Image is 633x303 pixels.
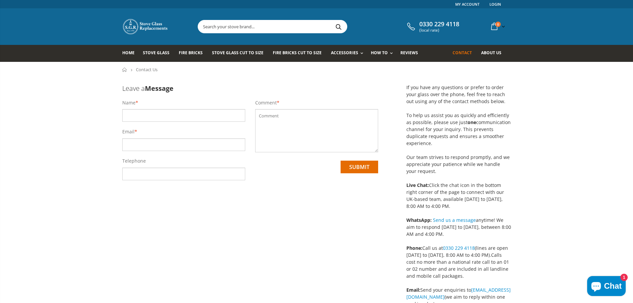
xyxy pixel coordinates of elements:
[145,84,173,93] b: Message
[405,21,459,33] a: 0330 229 4118 (local rate)
[212,50,264,56] span: Stove Glass Cut To Size
[406,287,420,293] strong: Email:
[341,161,378,173] input: submit
[179,45,208,62] a: Fire Bricks
[179,50,203,56] span: Fire Bricks
[371,45,396,62] a: How To
[198,20,421,33] input: Search your stove brand...
[433,217,476,223] a: Send us a message
[406,217,432,223] strong: WhatsApp:
[400,50,418,56] span: Reviews
[122,68,127,72] a: Home
[453,50,472,56] span: Contact
[453,45,477,62] a: Contact
[419,28,459,33] span: (local rate)
[443,245,475,251] a: 0330 229 4118
[122,18,169,35] img: Stove Glass Replacement
[273,45,327,62] a: Fire Bricks Cut To Size
[406,287,511,300] a: [EMAIL_ADDRESS][DOMAIN_NAME]
[122,50,135,56] span: Home
[406,182,504,209] span: Click the chat icon in the bottom right corner of the page to connect with our UK-based team, ava...
[419,21,459,28] span: 0330 229 4118
[331,45,366,62] a: Accessories
[212,45,268,62] a: Stove Glass Cut To Size
[406,217,511,237] span: anytime! We aim to respond [DATE] to [DATE], between 8:00 AM and 4:00 PM.
[585,276,628,298] inbox-online-store-chat: Shopify online store chat
[122,99,136,106] label: Name
[136,67,158,73] span: Contact Us
[406,182,429,188] strong: Live Chat:
[273,50,322,56] span: Fire Bricks Cut To Size
[122,45,140,62] a: Home
[255,99,277,106] label: Comment
[331,50,358,56] span: Accessories
[122,158,146,164] label: Telephone
[371,50,388,56] span: How To
[468,119,476,125] strong: one
[406,84,511,210] p: If you have any questions or prefer to order your glass over the phone, feel free to reach out us...
[481,50,501,56] span: About us
[331,20,346,33] button: Search
[122,128,135,135] label: Email
[400,45,423,62] a: Reviews
[406,245,422,251] strong: Phone:
[488,20,506,33] a: 0
[122,84,378,93] h3: Leave a
[143,45,174,62] a: Stove Glass
[495,22,501,27] span: 0
[143,50,169,56] span: Stove Glass
[481,45,506,62] a: About us
[406,252,509,279] span: Calls cost no more than a national rate call to an 01 or 02 number and are included in all landli...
